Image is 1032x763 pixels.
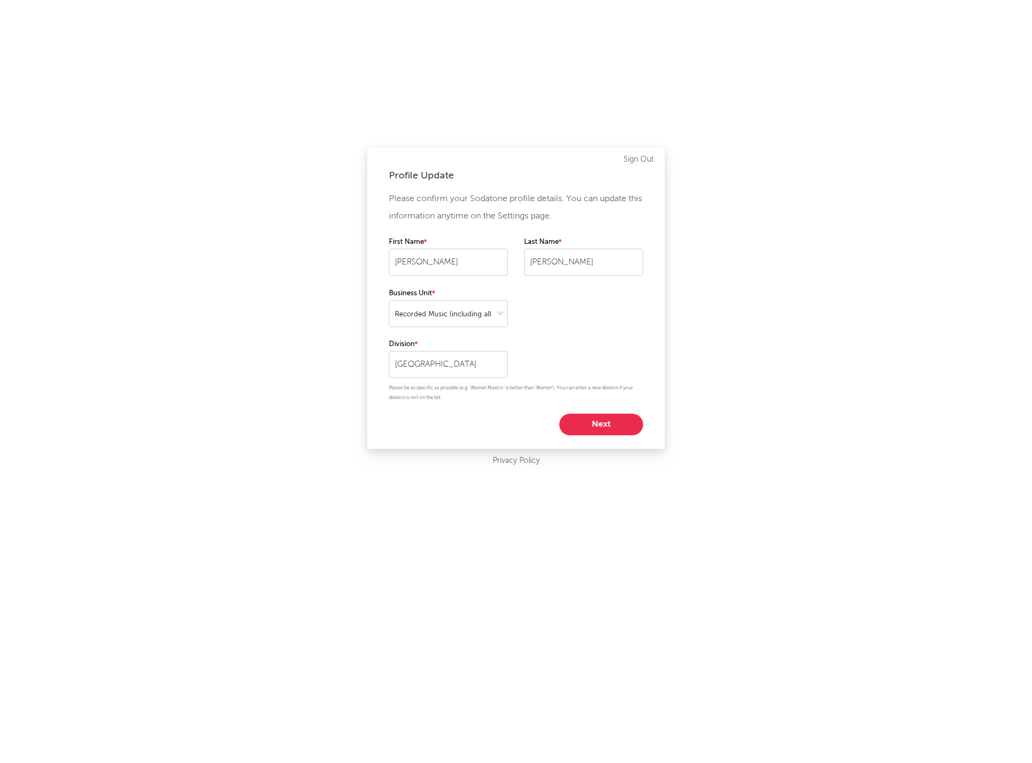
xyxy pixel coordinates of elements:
div: Profile Update [389,169,643,182]
button: Next [559,414,643,435]
a: Sign Out [624,153,654,166]
label: Business Unit [389,287,508,300]
p: Please confirm your Sodatone profile details. You can update this information anytime on the Sett... [389,190,643,225]
input: Your first name [389,249,508,276]
input: Your last name [524,249,643,276]
label: Last Name [524,236,643,249]
label: Division [389,338,508,351]
label: First Name [389,236,508,249]
input: Your division [389,351,508,378]
p: Please be as specific as possible (e.g. 'Warner Mexico' is better than 'Warner'). You can enter a... [389,383,643,403]
a: Privacy Policy [493,454,540,468]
